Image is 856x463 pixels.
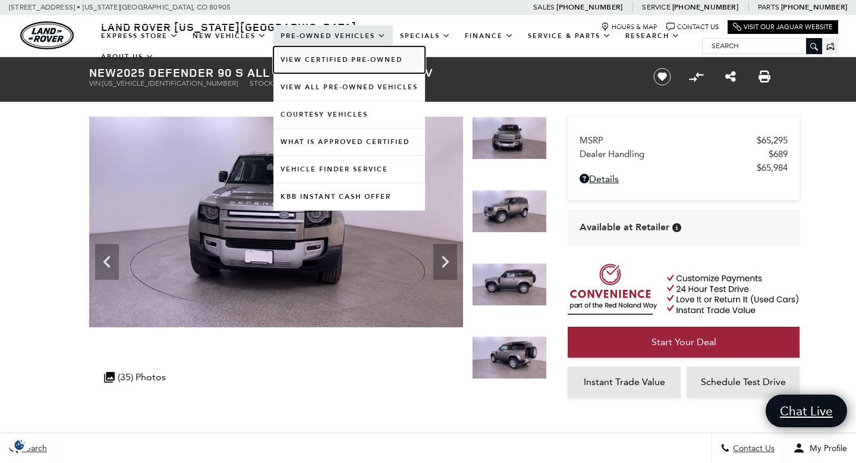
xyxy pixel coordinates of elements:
[618,26,687,46] a: Research
[733,23,833,32] a: Visit Our Jaguar Website
[672,2,738,12] a: [PHONE_NUMBER]
[781,2,847,12] a: [PHONE_NUMBER]
[759,70,770,84] a: Print this New 2025 Defender 90 S All Wheel Drive 2 Door SUV
[568,367,681,398] a: Instant Trade Value
[774,403,839,419] span: Chat Live
[94,20,364,34] a: Land Rover [US_STATE][GEOGRAPHIC_DATA]
[9,3,231,11] a: [STREET_ADDRESS] • [US_STATE][GEOGRAPHIC_DATA], CO 80905
[89,64,117,80] strong: New
[94,46,161,67] a: About Us
[580,135,788,146] a: MSRP $65,295
[273,101,425,128] a: Courtesy Vehicles
[584,376,665,387] span: Instant Trade Value
[101,20,357,34] span: Land Rover [US_STATE][GEOGRAPHIC_DATA]
[687,68,705,86] button: Compare Vehicle
[6,439,33,451] section: Click to Open Cookie Consent Modal
[703,39,822,53] input: Search
[642,3,670,11] span: Service
[89,117,463,327] img: New 2025 Silicon Silver LAND ROVER S image 3
[273,46,425,73] a: View Certified Pre-Owned
[95,244,119,280] div: Previous
[89,79,102,87] span: VIN:
[580,173,788,184] a: Details
[580,149,769,159] span: Dealer Handling
[701,376,786,387] span: Schedule Test Drive
[805,443,847,453] span: My Profile
[250,79,275,87] span: Stock:
[472,336,547,379] img: New 2025 Silicon Silver LAND ROVER S image 6
[533,3,555,11] span: Sales
[580,135,757,146] span: MSRP
[458,26,521,46] a: Finance
[649,67,675,86] button: Save vehicle
[273,129,425,155] a: What Is Approved Certified
[185,26,273,46] a: New Vehicles
[89,66,633,79] h1: 2025 Defender 90 S All Wheel Drive 2 Door SUV
[433,244,457,280] div: Next
[472,117,547,159] img: New 2025 Silicon Silver LAND ROVER S image 3
[666,23,719,32] a: Contact Us
[98,365,172,389] div: (35) Photos
[273,156,425,183] a: Vehicle Finder Service
[273,183,425,210] a: KBB Instant Cash Offer
[568,327,800,358] a: Start Your Deal
[580,162,788,173] a: $65,984
[472,190,547,233] img: New 2025 Silicon Silver LAND ROVER S image 4
[472,263,547,306] img: New 2025 Silicon Silver LAND ROVER S image 5
[757,135,788,146] span: $65,295
[580,149,788,159] a: Dealer Handling $689
[20,21,74,49] img: Land Rover
[521,26,618,46] a: Service & Parts
[273,74,425,101] a: View All Pre-Owned Vehicles
[766,395,847,427] a: Chat Live
[757,162,788,173] span: $65,984
[672,223,681,232] div: Vehicle is in stock and ready for immediate delivery. Due to demand, availability is subject to c...
[580,221,669,234] span: Available at Retailer
[730,443,775,453] span: Contact Us
[784,433,856,463] button: Open user profile menu
[601,23,657,32] a: Hours & Map
[6,439,33,451] img: Opt-Out Icon
[102,79,238,87] span: [US_VEHICLE_IDENTIFICATION_NUMBER]
[687,367,800,398] a: Schedule Test Drive
[652,336,716,348] span: Start Your Deal
[94,26,185,46] a: EXPRESS STORE
[556,2,622,12] a: [PHONE_NUMBER]
[393,26,458,46] a: Specials
[758,3,779,11] span: Parts
[725,70,736,84] a: Share this New 2025 Defender 90 S All Wheel Drive 2 Door SUV
[273,26,393,46] a: Pre-Owned Vehicles
[20,21,74,49] a: land-rover
[769,149,788,159] span: $689
[94,26,702,67] nav: Main Navigation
